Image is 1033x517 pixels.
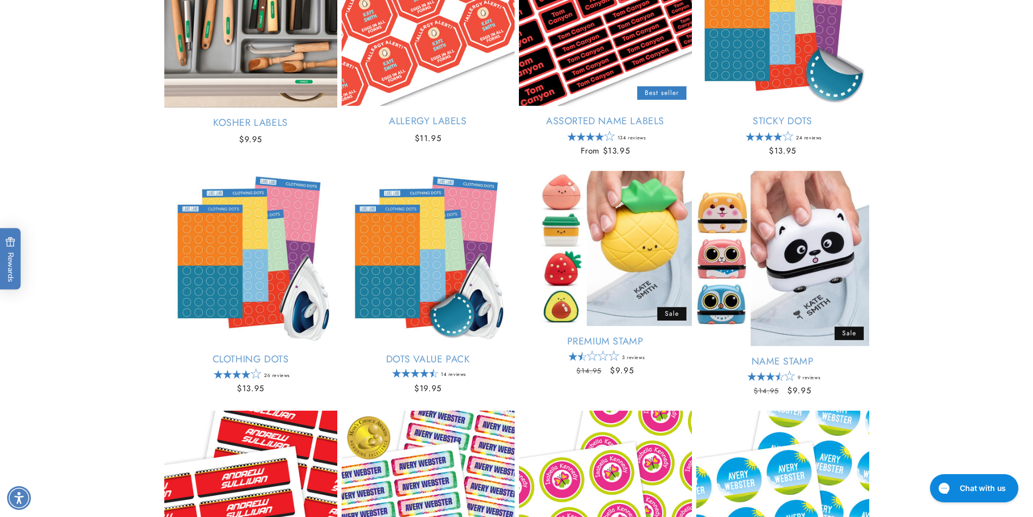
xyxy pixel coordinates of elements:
a: Clothing Dots [164,353,337,366]
a: Sticky Dots [696,115,869,127]
a: Allergy Labels [342,115,515,127]
a: Assorted Name Labels [519,115,692,127]
a: Premium Stamp [519,335,692,348]
iframe: Sign Up via Text for Offers [9,430,137,463]
a: Dots Value Pack [342,353,515,366]
a: Kosher Labels [164,117,337,129]
iframe: Gorgias live chat messenger [925,470,1022,506]
div: Accessibility Menu [7,486,31,510]
span: Rewards [5,237,16,282]
a: Name Stamp [696,355,869,368]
